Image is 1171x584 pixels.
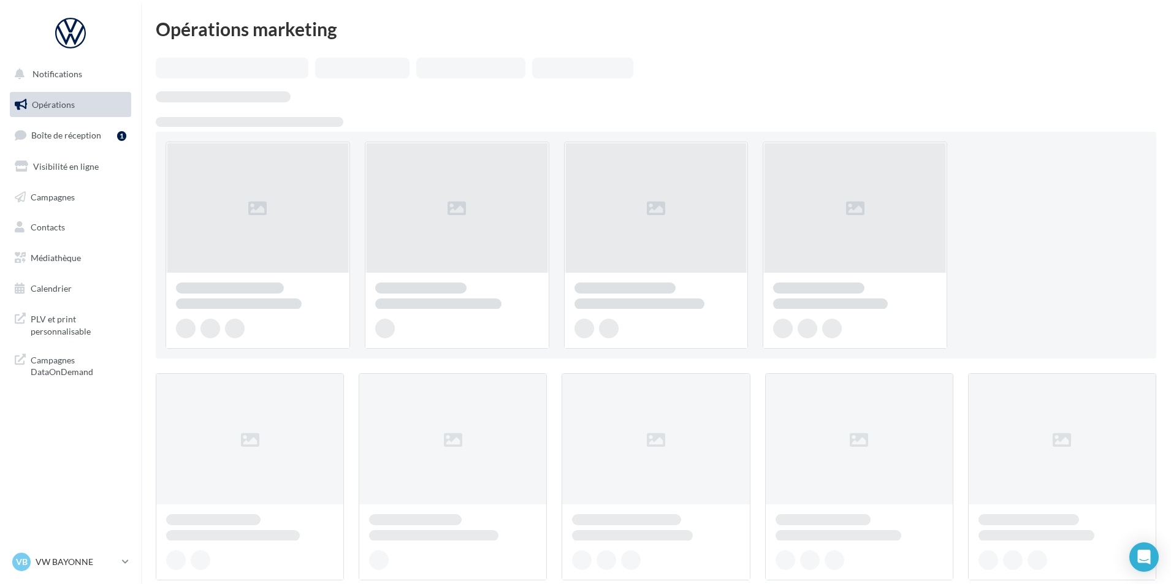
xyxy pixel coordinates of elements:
div: 1 [117,131,126,141]
a: Calendrier [7,276,134,301]
span: Campagnes DataOnDemand [31,352,126,378]
span: Notifications [32,69,82,79]
a: Campagnes DataOnDemand [7,347,134,383]
a: VB VW BAYONNE [10,550,131,574]
span: Calendrier [31,283,72,294]
a: Boîte de réception1 [7,122,134,148]
a: Médiathèque [7,245,134,271]
span: Médiathèque [31,252,81,263]
span: Opérations [32,99,75,110]
a: Campagnes [7,184,134,210]
span: Campagnes [31,191,75,202]
div: Open Intercom Messenger [1129,542,1159,572]
span: Contacts [31,222,65,232]
span: VB [16,556,28,568]
a: Opérations [7,92,134,118]
span: PLV et print personnalisable [31,311,126,337]
a: Visibilité en ligne [7,154,134,180]
div: Opérations marketing [156,20,1156,38]
p: VW BAYONNE [36,556,117,568]
a: PLV et print personnalisable [7,306,134,342]
a: Contacts [7,214,134,240]
span: Boîte de réception [31,130,101,140]
span: Visibilité en ligne [33,161,99,172]
button: Notifications [7,61,129,87]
